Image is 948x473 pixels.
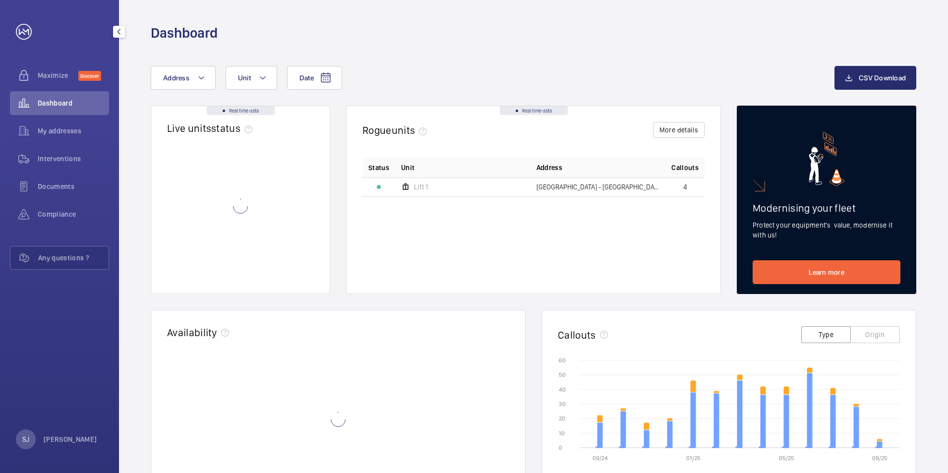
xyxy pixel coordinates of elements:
span: Dashboard [38,98,109,108]
div: Real time data [500,106,568,115]
p: Protect your equipment's value, modernise it with us! [753,220,900,240]
span: Maximize [38,70,78,80]
button: Type [801,326,851,343]
span: CSV Download [859,74,906,82]
p: Status [368,163,389,173]
text: 05/25 [779,455,794,462]
button: More details [653,122,705,138]
text: 30 [559,401,566,408]
span: My addresses [38,126,109,136]
span: Unit [401,163,415,173]
span: Address [163,74,189,82]
span: 4 [683,183,687,190]
text: 40 [559,386,566,393]
div: Real time data [207,106,275,115]
span: Callouts [671,163,699,173]
span: [GEOGRAPHIC_DATA] - [GEOGRAPHIC_DATA] [536,183,660,190]
text: 50 [559,371,566,378]
span: Discover [78,71,101,81]
text: 09/25 [872,455,888,462]
text: 20 [559,415,565,422]
h2: Callouts [558,329,596,341]
button: Address [151,66,216,90]
h2: Modernising your fleet [753,202,900,214]
button: Date [287,66,342,90]
text: 01/25 [686,455,701,462]
text: 10 [559,430,565,437]
span: units [392,124,431,136]
span: Date [299,74,314,82]
img: marketing-card.svg [809,132,845,186]
a: Learn more [753,260,900,284]
h1: Dashboard [151,24,218,42]
p: SJ [22,434,29,444]
button: Origin [850,326,900,343]
span: Documents [38,181,109,191]
p: [PERSON_NAME] [44,434,97,444]
text: 0 [559,444,562,451]
span: Address [536,163,562,173]
h2: Rogue [362,124,431,136]
text: 60 [559,357,566,364]
h2: Availability [167,326,217,339]
span: Any questions ? [38,253,109,263]
span: status [211,122,256,134]
text: 09/24 [592,455,608,462]
span: Compliance [38,209,109,219]
span: Unit [238,74,251,82]
button: CSV Download [834,66,916,90]
span: Interventions [38,154,109,164]
button: Unit [226,66,277,90]
h2: Live units [167,122,256,134]
span: Lift 1 [414,183,428,190]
